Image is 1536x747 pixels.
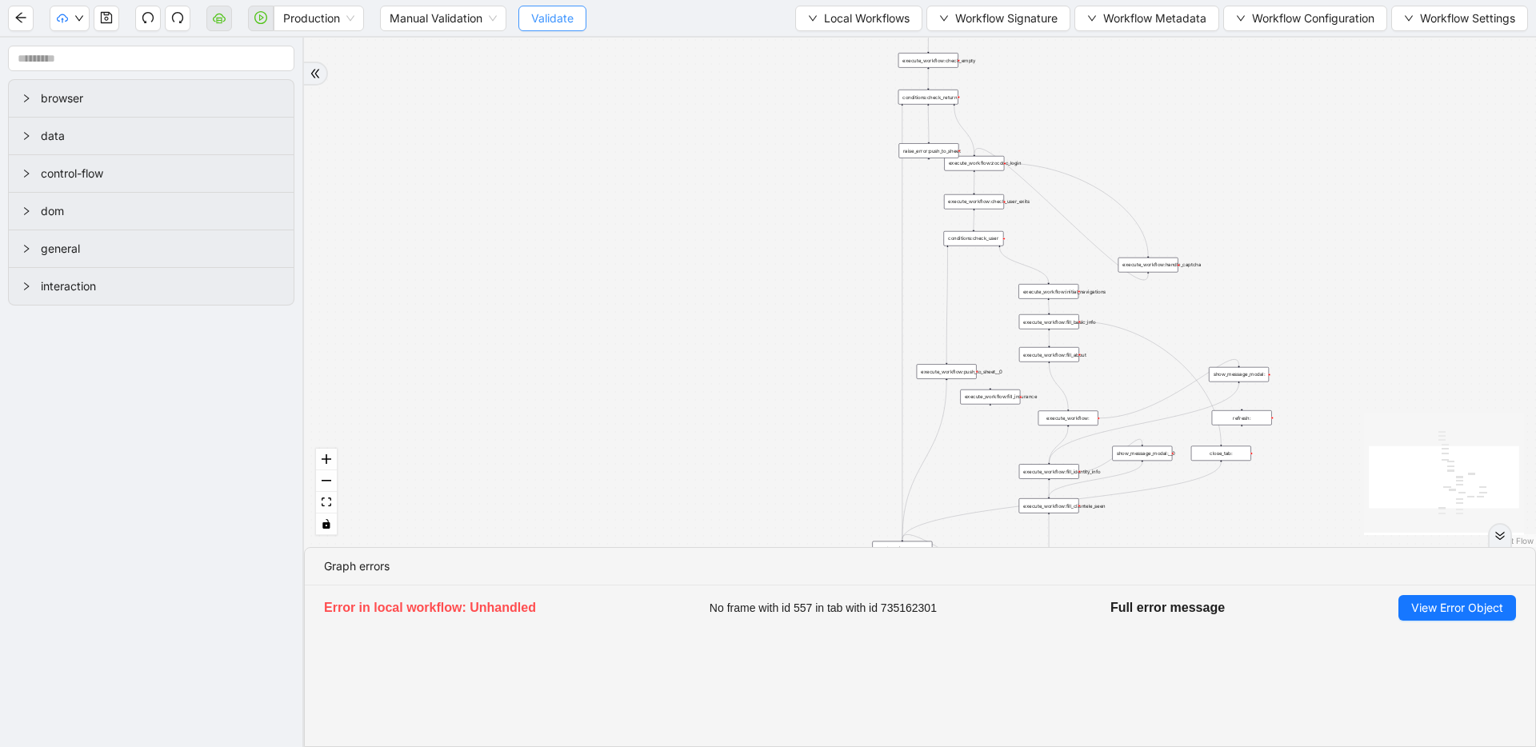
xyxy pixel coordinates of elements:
[1191,446,1251,461] div: close_tab:
[22,169,31,178] span: right
[1019,347,1079,362] div: execute_workflow:fill_about
[939,14,949,23] span: down
[1018,284,1078,299] div: execute_workflow:initial_navigations
[946,247,947,362] g: Edge from conditions:check_user to execute_workflow:push_to_sheet__0
[898,90,958,105] div: conditions:check_return
[974,148,1148,279] g: Edge from execute_workflow:handle_captcha to execute_workflow:zocdoc_login
[1209,367,1269,382] div: show_message_modal:
[74,14,84,23] span: down
[135,6,161,31] button: undo
[283,6,354,30] span: Production
[898,143,958,158] div: raise_error:push_to_sheet
[9,155,294,192] div: control-flow
[898,143,958,158] div: raise_error:push_to_sheetplus-circle
[1049,462,1142,497] g: Edge from show_message_modal:__0 to execute_workflow:fill_clientele_seen
[1074,6,1219,31] button: downWorkflow Metadata
[917,364,977,379] div: execute_workflow:push_to_sheet__0
[944,156,1004,171] div: execute_workflow:zocdoc_login
[943,231,1003,246] div: conditions:check_user
[1049,383,1238,462] g: Edge from show_message_modal: to execute_workflow:fill_identity_info
[22,282,31,291] span: right
[955,10,1058,27] span: Workflow Signature
[22,206,31,216] span: right
[1404,14,1414,23] span: down
[1112,446,1172,461] div: show_message_modal:__0
[41,278,281,295] span: interaction
[41,202,281,220] span: dom
[9,80,294,117] div: browser
[310,68,321,79] span: double-right
[1049,364,1068,409] g: Edge from execute_workflow:fill_about to execute_workflow:
[1038,410,1098,425] div: execute_workflow:
[1223,6,1387,31] button: downWorkflow Configuration
[316,492,337,513] button: fit view
[171,11,184,24] span: redo
[142,11,154,24] span: undo
[872,541,932,557] div: loop_iterator:
[986,410,996,421] span: plus-circle
[1212,410,1272,425] div: refresh:
[928,106,929,142] g: Edge from conditions:check_return to raise_error:push_to_sheet
[1019,464,1079,479] div: execute_workflow:fill_identity_info
[50,6,90,31] button: cloud-uploaddown
[22,94,31,103] span: right
[9,118,294,154] div: data
[1236,14,1246,23] span: down
[954,106,974,154] g: Edge from conditions:check_return to execute_workflow:zocdoc_login
[926,6,1070,31] button: downWorkflow Signature
[1110,598,1225,617] h5: Full error message
[1100,359,1239,417] g: Edge from execute_workflow: to show_message_modal:
[944,194,1004,210] div: execute_workflow:check_user_exits
[8,6,34,31] button: arrow-left
[41,127,281,145] span: data
[518,6,586,31] button: Validate
[324,598,536,617] h5: Error in local workflow: Unhandled
[960,389,1020,405] div: execute_workflow:fill_insurance
[808,14,818,23] span: down
[1411,599,1503,617] span: View Error Object
[22,244,31,254] span: right
[1019,498,1079,513] div: execute_workflow:fill_clientele_seen
[100,11,113,24] span: save
[316,470,337,492] button: zoom out
[213,11,226,24] span: cloud-server
[1049,301,1050,313] g: Edge from execute_workflow:initial_navigations to execute_workflow:fill_basic_info
[1252,10,1374,27] span: Workflow Configuration
[1492,536,1534,545] a: React Flow attribution
[57,13,68,24] span: cloud-upload
[531,10,574,27] span: Validate
[898,53,958,68] div: execute_workflow:check_empty
[1398,595,1516,621] button: View Error Object
[1391,6,1528,31] button: downWorkflow Settings
[1087,14,1097,23] span: down
[795,6,922,31] button: downLocal Workflows
[924,164,934,174] span: plus-circle
[9,230,294,267] div: general
[316,513,337,535] button: toggle interactivity
[1118,258,1178,273] div: execute_workflow:handle_captcha
[206,6,232,31] button: cloud-server
[1019,314,1079,329] div: execute_workflow:fill_basic_info
[710,599,937,617] span: No frame with id 557 in tab with id 735162301
[1420,10,1515,27] span: Workflow Settings
[1237,431,1247,441] span: plus-circle
[22,131,31,141] span: right
[1494,530,1506,541] span: double-right
[960,389,1020,405] div: execute_workflow:fill_insuranceplus-circle
[41,165,281,182] span: control-flow
[14,11,27,24] span: arrow-left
